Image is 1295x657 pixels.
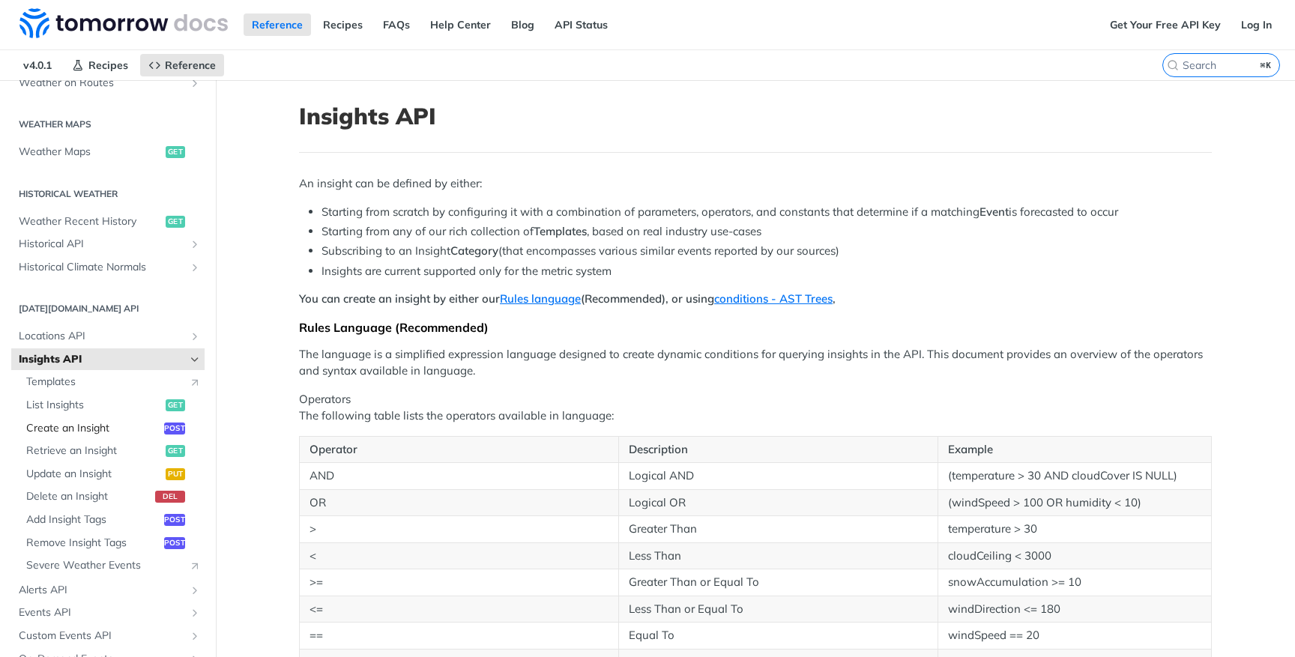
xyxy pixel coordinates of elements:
a: Retrieve an Insightget [19,440,205,462]
h1: Insights API [299,103,1212,130]
span: Weather on Routes [19,76,185,91]
td: < [300,542,619,569]
li: Insights are current supported only for the metric system [322,263,1212,280]
span: Locations API [19,329,185,344]
td: (temperature > 30 AND cloudCover IS NULL) [938,463,1211,490]
a: Remove Insight Tagspost [19,532,205,554]
span: post [164,423,185,435]
a: Reference [140,54,224,76]
div: Rules Language (Recommended) [299,320,1212,335]
p: An insight can be defined by either: [299,175,1212,193]
span: Retrieve an Insight [26,443,162,458]
a: Get Your Free API Key [1102,13,1229,36]
a: List Insightsget [19,394,205,417]
i: Link [189,376,201,388]
span: Custom Events API [19,629,185,644]
span: Events API [19,605,185,620]
h2: [DATE][DOMAIN_NAME] API [11,302,205,315]
strong: Category [450,243,498,258]
span: Historical Climate Normals [19,260,185,275]
td: Equal To [618,623,938,650]
span: Templates [26,375,181,390]
h2: Historical Weather [11,187,205,201]
td: Logical AND [618,463,938,490]
a: Recipes [64,54,136,76]
td: Greater Than [618,516,938,543]
span: Recipes [88,58,128,72]
span: Weather Maps [19,145,162,160]
a: Create an Insightpost [19,417,205,440]
a: Severe Weather EventsLink [19,554,205,577]
th: Operator [300,436,619,463]
td: (windSpeed > 100 OR humidity < 10) [938,489,1211,516]
button: Show subpages for Custom Events API [189,630,201,642]
th: Description [618,436,938,463]
td: snowAccumulation >= 10 [938,569,1211,596]
td: windDirection <= 180 [938,596,1211,623]
a: Blog [503,13,543,36]
p: The language is a simplified expression language designed to create dynamic conditions for queryi... [299,346,1212,380]
td: Greater Than or Equal To [618,569,938,596]
button: Show subpages for Locations API [189,330,201,342]
td: == [300,623,619,650]
td: AND [300,463,619,490]
span: get [166,445,185,457]
img: Tomorrow.io Weather API Docs [19,8,228,38]
td: Less Than or Equal To [618,596,938,623]
td: <= [300,596,619,623]
a: Historical APIShow subpages for Historical API [11,233,205,255]
a: Events APIShow subpages for Events API [11,602,205,624]
li: Starting from scratch by configuring it with a combination of parameters, operators, and constant... [322,204,1212,221]
a: Log In [1233,13,1280,36]
p: Operators The following table lists the operators available in language: [299,391,1212,425]
a: conditions - AST Trees [714,291,833,306]
button: Show subpages for Weather on Routes [189,77,201,89]
a: Delete an Insightdel [19,485,205,508]
td: cloudCeiling < 3000 [938,542,1211,569]
kbd: ⌘K [1257,58,1276,73]
a: Insights APIHide subpages for Insights API [11,348,205,371]
span: v4.0.1 [15,54,60,76]
span: put [166,468,185,480]
span: del [155,491,185,503]
button: Hide subpages for Insights API [189,354,201,366]
th: Example [938,436,1211,463]
span: Create an Insight [26,421,160,436]
a: TemplatesLink [19,371,205,393]
strong: Templates [534,224,587,238]
a: Add Insight Tagspost [19,509,205,531]
td: Logical OR [618,489,938,516]
button: Show subpages for Historical Climate Normals [189,261,201,273]
span: List Insights [26,398,162,413]
a: Update an Insightput [19,463,205,485]
li: Subscribing to an Insight (that encompasses various similar events reported by our sources) [322,243,1212,260]
span: Reference [165,58,216,72]
h2: Weather Maps [11,118,205,131]
span: Alerts API [19,583,185,598]
a: Custom Events APIShow subpages for Custom Events API [11,625,205,647]
strong: Event [979,205,1009,219]
i: Link [189,560,201,572]
span: get [166,399,185,411]
td: > [300,516,619,543]
td: windSpeed == 20 [938,623,1211,650]
a: Historical Climate NormalsShow subpages for Historical Climate Normals [11,256,205,279]
a: Weather Recent Historyget [11,211,205,233]
span: Update an Insight [26,467,162,482]
td: >= [300,569,619,596]
span: Insights API [19,352,185,367]
span: get [166,146,185,158]
a: API Status [546,13,616,36]
td: OR [300,489,619,516]
span: Remove Insight Tags [26,536,160,551]
strong: You can create an insight by either our (Recommended), or using , [299,291,836,306]
a: Weather Mapsget [11,141,205,163]
td: temperature > 30 [938,516,1211,543]
a: FAQs [375,13,418,36]
a: Reference [244,13,311,36]
button: Show subpages for Historical API [189,238,201,250]
span: Delete an Insight [26,489,151,504]
td: Less Than [618,542,938,569]
a: Recipes [315,13,371,36]
span: get [166,216,185,228]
